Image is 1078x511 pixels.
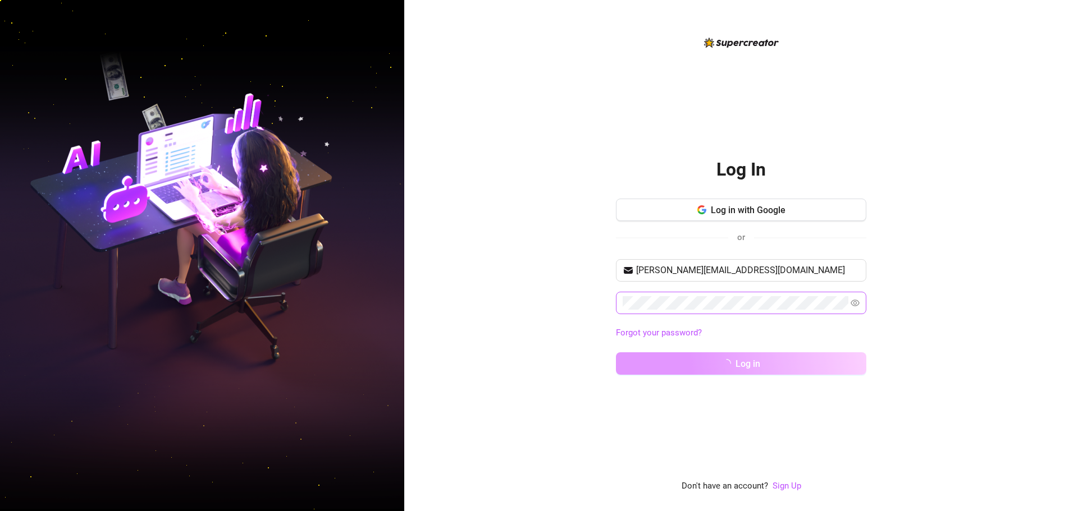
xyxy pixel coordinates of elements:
span: Log in [736,358,760,369]
span: eye [851,298,860,307]
span: or [737,232,745,242]
a: Forgot your password? [616,326,866,340]
input: Your email [636,264,860,277]
a: Sign Up [773,480,801,493]
img: logo-BBDzfeDw.svg [704,38,779,48]
a: Forgot your password? [616,328,702,338]
h2: Log In [716,158,766,181]
a: Sign Up [773,481,801,491]
span: Don't have an account? [682,480,768,493]
button: Log in with Google [616,199,866,221]
span: Log in with Google [711,205,785,215]
span: loading [722,359,731,368]
button: Log in [616,352,866,375]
